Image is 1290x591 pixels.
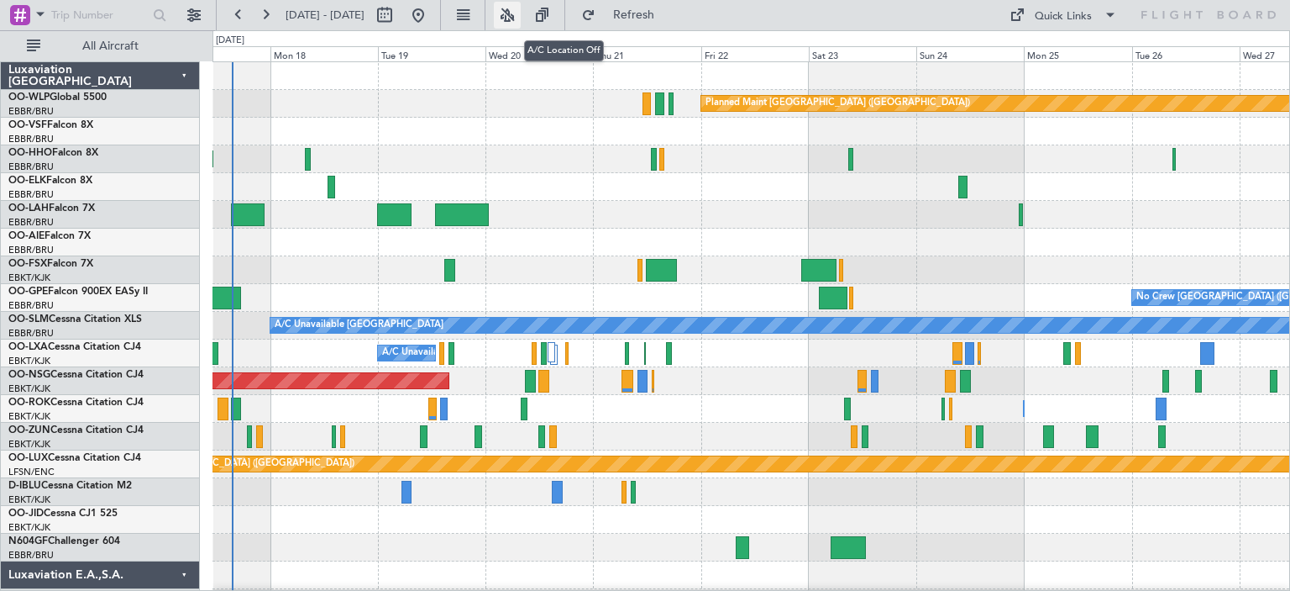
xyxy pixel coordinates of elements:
div: Tue 26 [1132,46,1240,61]
div: Wed 20 [485,46,593,61]
a: OO-FSXFalcon 7X [8,259,93,269]
div: A/C Location Off [524,40,604,61]
a: OO-HHOFalcon 8X [8,148,98,158]
a: OO-ELKFalcon 8X [8,176,92,186]
a: OO-VSFFalcon 8X [8,120,93,130]
div: Mon 18 [270,46,378,61]
span: OO-VSF [8,120,47,130]
a: OO-JIDCessna CJ1 525 [8,509,118,519]
span: N604GF [8,536,48,546]
button: Refresh [574,2,674,29]
span: OO-LXA [8,342,48,352]
a: EBKT/KJK [8,272,50,284]
span: All Aircraft [44,40,177,52]
span: [DATE] - [DATE] [286,8,364,23]
button: All Aircraft [18,33,182,60]
div: [DATE] [216,34,244,48]
a: EBBR/BRU [8,216,54,229]
button: Quick Links [1001,2,1125,29]
a: EBBR/BRU [8,188,54,201]
a: EBKT/KJK [8,410,50,423]
a: EBKT/KJK [8,355,50,367]
span: OO-WLP [8,92,50,103]
span: D-IBLU [8,481,41,491]
a: EBKT/KJK [8,493,50,506]
div: A/C Unavailable [GEOGRAPHIC_DATA] [275,313,443,338]
input: Trip Number [51,3,148,28]
span: OO-GPE [8,287,48,297]
div: Sun 24 [916,46,1024,61]
div: Planned Maint [GEOGRAPHIC_DATA] ([GEOGRAPHIC_DATA]) [705,91,970,116]
a: D-IBLUCessna Citation M2 [8,481,132,491]
a: EBBR/BRU [8,549,54,562]
a: EBKT/KJK [8,438,50,451]
span: OO-LUX [8,453,48,463]
a: OO-ZUNCessna Citation CJ4 [8,425,144,435]
a: OO-SLMCessna Citation XLS [8,314,142,325]
span: OO-NSG [8,370,50,380]
a: EBBR/BRU [8,244,54,256]
div: Mon 25 [1024,46,1131,61]
div: A/C Unavailable [GEOGRAPHIC_DATA] ([GEOGRAPHIC_DATA] National) [382,340,695,366]
a: LFSN/ENC [8,466,55,478]
div: Planned Maint [GEOGRAPHIC_DATA] ([GEOGRAPHIC_DATA]) [90,451,354,477]
div: Quick Links [1035,8,1092,25]
span: OO-ELK [8,176,46,186]
a: EBKT/KJK [8,383,50,395]
span: OO-LAH [8,203,49,214]
a: OO-LUXCessna Citation CJ4 [8,453,141,463]
a: EBBR/BRU [8,133,54,145]
span: OO-JID [8,509,44,519]
span: OO-ROK [8,398,50,408]
span: OO-ZUN [8,425,50,435]
a: OO-LXACessna Citation CJ4 [8,342,141,352]
div: Sun 17 [162,46,270,61]
a: OO-NSGCessna Citation CJ4 [8,370,144,380]
span: OO-HHO [8,148,52,158]
a: OO-WLPGlobal 5500 [8,92,107,103]
a: EBBR/BRU [8,299,54,312]
a: OO-AIEFalcon 7X [8,231,91,241]
a: EBKT/KJK [8,521,50,534]
div: Fri 22 [701,46,809,61]
a: EBBR/BRU [8,327,54,340]
span: OO-FSX [8,259,47,269]
a: OO-ROKCessna Citation CJ4 [8,398,144,408]
a: EBBR/BRU [8,105,54,118]
a: N604GFChallenger 604 [8,536,120,546]
a: EBBR/BRU [8,161,54,173]
div: Sat 23 [809,46,916,61]
span: OO-AIE [8,231,45,241]
div: Tue 19 [378,46,485,61]
a: OO-LAHFalcon 7X [8,203,95,214]
div: Thu 21 [593,46,700,61]
span: Refresh [599,9,669,21]
a: OO-GPEFalcon 900EX EASy II [8,287,148,297]
span: OO-SLM [8,314,49,325]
